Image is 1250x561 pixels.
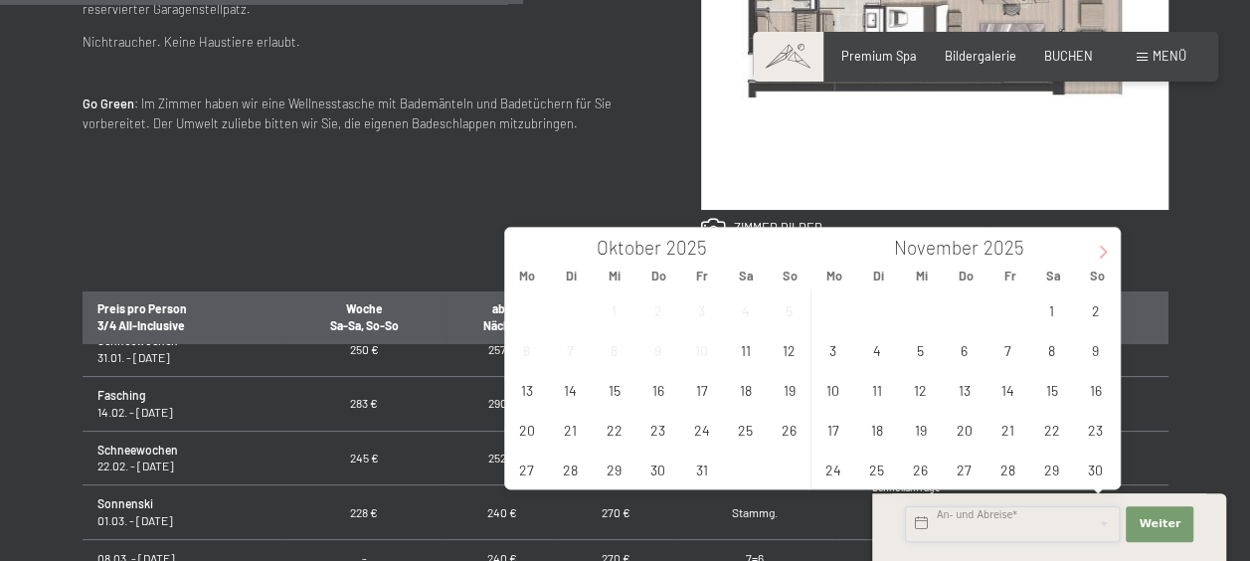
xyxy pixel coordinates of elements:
[901,410,940,449] span: November 19, 2025
[770,370,808,409] span: Oktober 19, 2025
[638,370,677,409] span: Oktober 16, 2025
[83,32,637,52] p: Nichtraucher. Keine Haustiere erlaubt.
[1139,516,1180,532] span: Weiter
[1032,410,1071,449] span: November 22, 2025
[1076,290,1115,329] span: November 2, 2025
[682,330,721,369] span: Oktober 10, 2025
[945,330,983,369] span: November 6, 2025
[83,322,283,377] td: 31.01. - [DATE]
[551,370,590,409] span: Oktober 14, 2025
[813,330,852,369] span: November 3, 2025
[682,410,721,449] span: Oktober 24, 2025
[507,450,546,488] span: Oktober 27, 2025
[978,236,1043,259] input: Year
[1032,450,1071,488] span: November 29, 2025
[1032,370,1071,409] span: November 15, 2025
[551,330,590,369] span: Oktober 7, 2025
[682,450,721,488] span: Oktober 31, 2025
[672,485,835,540] td: Stammg.
[988,330,1027,369] span: November 7, 2025
[97,496,153,510] strong: Sonnenski
[813,410,852,449] span: November 17, 2025
[769,270,812,282] span: So
[97,443,178,457] strong: Schneewochen
[945,410,983,449] span: November 20, 2025
[988,410,1027,449] span: November 21, 2025
[660,236,726,259] input: Year
[282,377,446,432] td: 283 €
[1032,330,1071,369] span: November 8, 2025
[595,330,633,369] span: Oktober 8, 2025
[987,270,1031,282] span: Fr
[770,290,808,329] span: Oktober 5, 2025
[726,370,765,409] span: Oktober 18, 2025
[507,370,546,409] span: Oktober 13, 2025
[83,93,637,134] p: : Im Zimmer haben wir eine Wellnesstasche mit Bademänteln und Badetüchern für Sie vorbereitet. De...
[636,270,680,282] span: Do
[83,431,283,485] td: 22.02. - [DATE]
[1076,270,1120,282] span: So
[1076,330,1115,369] span: November 9, 2025
[841,48,917,64] a: Premium Spa
[813,450,852,488] span: November 24, 2025
[893,239,978,258] span: November
[595,410,633,449] span: Oktober 22, 2025
[83,289,283,344] th: Preis pro Person 3/4 All-Inclusive
[724,270,768,282] span: Sa
[726,330,765,369] span: Oktober 11, 2025
[595,450,633,488] span: Oktober 29, 2025
[83,95,134,111] strong: Go Green
[945,48,1016,64] a: Bildergalerie
[944,270,987,282] span: Do
[856,270,900,282] span: Di
[282,485,446,540] td: 228 €
[446,431,559,485] td: 252 €
[282,322,446,377] td: 250 €
[446,377,559,432] td: 290 €
[596,239,660,258] span: Oktober
[97,388,146,402] strong: Fasching
[1031,270,1075,282] span: Sa
[551,410,590,449] span: Oktober 21, 2025
[812,270,856,282] span: Mo
[593,270,636,282] span: Mi
[680,270,724,282] span: Fr
[1153,48,1186,64] span: Menü
[595,370,633,409] span: Oktober 15, 2025
[1032,290,1071,329] span: November 1, 2025
[505,270,549,282] span: Mo
[1126,506,1193,542] button: Weiter
[638,330,677,369] span: Oktober 9, 2025
[857,410,896,449] span: November 18, 2025
[83,485,283,540] td: 01.03. - [DATE]
[1076,450,1115,488] span: November 30, 2025
[638,290,677,329] span: Oktober 2, 2025
[835,485,1001,540] td: -
[83,377,283,432] td: 14.02. - [DATE]
[726,410,765,449] span: Oktober 25, 2025
[638,410,677,449] span: Oktober 23, 2025
[988,450,1027,488] span: November 28, 2025
[901,330,940,369] span: November 5, 2025
[988,370,1027,409] span: November 14, 2025
[901,370,940,409] span: November 12, 2025
[857,450,896,488] span: November 25, 2025
[638,450,677,488] span: Oktober 30, 2025
[900,270,944,282] span: Mi
[559,485,672,540] td: 270 €
[945,450,983,488] span: November 27, 2025
[282,289,446,344] th: Woche Sa-Sa, So-So
[282,431,446,485] td: 245 €
[770,410,808,449] span: Oktober 26, 2025
[595,290,633,329] span: Oktober 1, 2025
[507,410,546,449] span: Oktober 20, 2025
[1044,48,1093,64] a: BUCHEN
[1076,410,1115,449] span: November 23, 2025
[446,485,559,540] td: 240 €
[901,450,940,488] span: November 26, 2025
[549,270,593,282] span: Di
[446,289,559,344] th: ab 5 Nächte
[857,330,896,369] span: November 4, 2025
